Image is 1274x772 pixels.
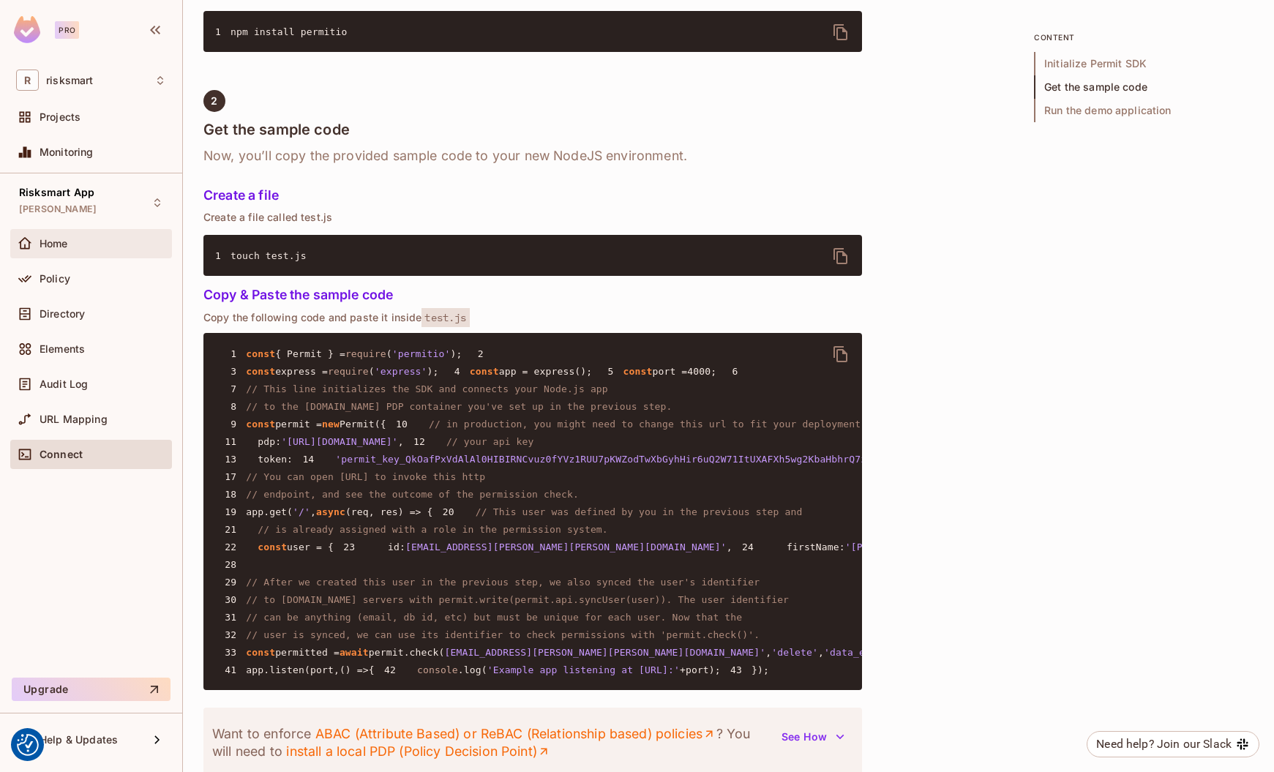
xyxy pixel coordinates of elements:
span: .log( [458,664,487,675]
span: await [340,647,369,658]
h6: Now, you’ll copy the provided sample code to your new NodeJS environment. [203,147,862,165]
span: 30 [215,593,246,607]
span: 31 [215,610,246,625]
span: app.listen(port, [246,664,340,675]
span: 12 [404,435,435,449]
span: 'express' [375,366,427,377]
span: 17 [215,470,246,484]
span: test.js [421,308,469,327]
span: // endpoint, and see the outcome of the permission check. [246,489,579,500]
span: (req, res) => { [345,506,433,517]
span: const [470,366,499,377]
span: 'permit_key_QkOafPxVdAlAl0HIBIRNCvuz0fYVz1RUU7pKWZodTwXbGyhHir6uQ2W71ItUXAFXh5wg2KbaHbhrQ7zZ1wQs8O' [335,454,913,465]
span: // is already assigned with a role in the permission system. [258,524,608,535]
span: : [839,541,845,552]
p: content [1034,31,1254,43]
span: R [16,70,39,91]
span: require [345,348,386,359]
span: const [623,366,653,377]
span: Help & Updates [40,734,118,746]
span: Risksmart App [19,187,94,198]
span: , [818,647,824,658]
span: Projects [40,111,80,123]
span: : [287,454,293,465]
img: SReyMgAAAABJRU5ErkJggg== [14,16,40,43]
span: 4 [439,364,470,379]
span: permitted = [275,647,340,658]
span: async [316,506,345,517]
span: ; [711,366,716,377]
span: 10 [386,417,417,432]
span: firstName [787,541,839,552]
span: Policy [40,273,70,285]
span: 20 [433,505,464,520]
a: install a local PDP (Policy Decision Point) [286,743,550,760]
span: '/' [293,506,310,517]
button: delete [823,239,858,274]
span: URL Mapping [40,413,108,425]
span: 1 [215,249,231,263]
span: 29 [215,575,246,590]
p: Copy the following code and paste it inside [203,311,862,324]
span: // This line initializes the SDK and connects your Node.js app [246,383,608,394]
span: '[PERSON_NAME]' [845,541,933,552]
span: '[URL][DOMAIN_NAME]' [281,436,398,447]
span: 1 [215,25,231,40]
span: 42 [375,663,405,678]
span: 13 [215,452,246,467]
span: ( [386,348,392,359]
span: permit = [275,419,322,430]
span: Directory [40,308,85,320]
span: 'permitio' [392,348,451,359]
span: [EMAIL_ADDRESS][PERSON_NAME][PERSON_NAME][DOMAIN_NAME]' [405,541,727,552]
span: 14 [293,452,323,467]
span: Initialize Permit SDK [1034,52,1254,75]
span: ); [427,366,439,377]
span: id [388,541,400,552]
span: 'delete' [771,647,818,658]
span: , [727,541,732,552]
span: const [246,419,275,430]
span: 33 [215,645,246,660]
span: Monitoring [40,146,94,158]
span: // to the [DOMAIN_NAME] PDP container you've set up in the previous step. [246,401,672,412]
span: // in production, you might need to change this url to fit your deployment [429,419,861,430]
span: 7 [215,382,246,397]
span: : [400,541,405,552]
span: , [765,647,771,658]
span: pdp [258,436,275,447]
button: delete [823,337,858,372]
span: 4000 [687,366,711,377]
span: ( [369,366,375,377]
span: const [246,366,275,377]
span: 22 [215,540,246,555]
span: [PERSON_NAME] [19,203,97,215]
span: 28 [215,558,246,572]
span: new [322,419,340,430]
span: 'Example app listening at [URL]:' [487,664,680,675]
span: , [398,436,404,447]
span: // can be anything (email, db id, etc) but must be unique for each user. Now that the [246,612,742,623]
span: console [417,664,458,675]
span: touch test.js [231,250,307,261]
span: express = [275,366,328,377]
a: ABAC (Attribute Based) or ReBAC (Relationship based) policies [315,725,716,743]
button: Consent Preferences [17,734,39,756]
span: port = [652,366,687,377]
span: 5 [592,364,623,379]
div: Pro [55,21,79,39]
p: Create a file called test.js [203,211,862,223]
span: 11 [215,435,246,449]
span: 6 [716,364,747,379]
span: const [258,541,287,552]
span: Workspace: risksmart [46,75,93,86]
span: Audit Log [40,378,88,390]
div: Need help? Join our Slack [1096,735,1232,753]
button: See How [773,725,853,749]
span: 'data_export' [824,647,900,658]
span: { Permit } = [275,348,345,359]
span: app.get( [246,506,293,517]
span: 23 [334,540,364,555]
span: 1 [215,347,246,361]
span: 18 [215,487,246,502]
